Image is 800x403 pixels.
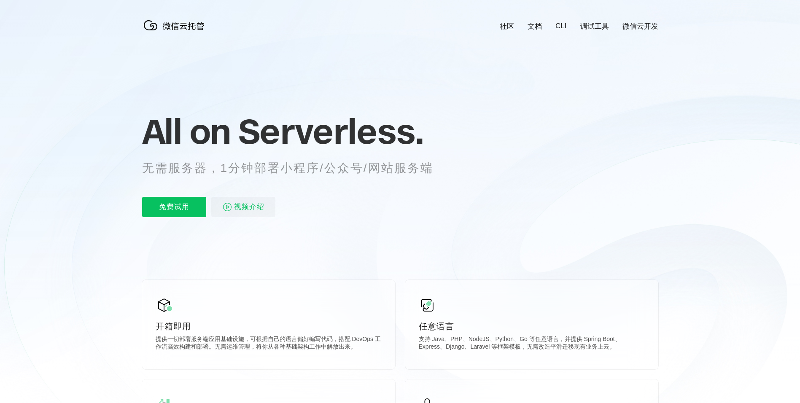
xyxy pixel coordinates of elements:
a: 微信云托管 [142,28,210,35]
p: 免费试用 [142,197,206,217]
a: CLI [555,22,566,30]
a: 文档 [528,21,542,31]
span: 视频介绍 [234,197,264,217]
img: 微信云托管 [142,17,210,34]
p: 支持 Java、PHP、NodeJS、Python、Go 等任意语言，并提供 Spring Boot、Express、Django、Laravel 等框架模板，无需改造平滑迁移现有业务上云。 [419,336,645,352]
p: 开箱即用 [156,320,382,332]
a: 调试工具 [580,21,609,31]
p: 无需服务器，1分钟部署小程序/公众号/网站服务端 [142,160,449,177]
span: Serverless. [238,110,423,152]
span: All on [142,110,230,152]
img: video_play.svg [222,202,232,212]
p: 提供一切部署服务端应用基础设施，可根据自己的语言偏好编写代码，搭配 DevOps 工作流高效构建和部署。无需运维管理，将你从各种基础架构工作中解放出来。 [156,336,382,352]
p: 任意语言 [419,320,645,332]
a: 社区 [500,21,514,31]
a: 微信云开发 [622,21,658,31]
